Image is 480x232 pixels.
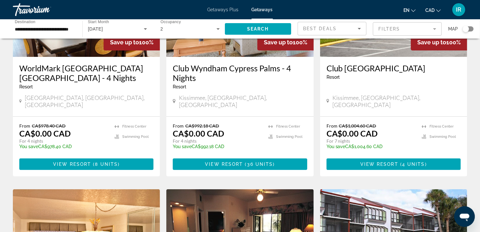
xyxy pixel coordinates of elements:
a: Travorium [13,1,77,18]
span: Destination [15,20,35,24]
a: Getaways [252,7,273,12]
p: CA$0.00 CAD [327,129,378,138]
span: You save [173,144,192,149]
span: 4 units [402,162,425,167]
button: View Resort(36 units) [173,158,307,170]
p: CA$992.18 CAD [173,144,262,149]
span: Save up to [110,39,139,46]
span: [DATE] [88,26,103,31]
span: 8 units [95,162,118,167]
span: CA$992.18 CAD [185,123,219,129]
span: IR [456,6,462,13]
span: ( ) [91,162,120,167]
div: 100% [257,34,314,50]
span: en [403,8,410,13]
p: For 4 nights [19,138,108,144]
span: View Resort [53,162,91,167]
button: View Resort(8 units) [19,158,153,170]
iframe: Button to launch messaging window [454,206,475,227]
button: User Menu [450,3,467,16]
span: Swimming Pool [276,135,302,139]
div: 100% [104,34,160,50]
mat-select: Sort by [303,25,361,32]
span: 36 units [247,162,273,167]
p: CA$978.40 CAD [19,144,108,149]
span: Save up to [264,39,293,46]
span: You save [19,144,38,149]
button: Filter [373,22,442,36]
span: Fitness Center [122,124,146,129]
span: CA$1,004.60 CAD [339,123,376,129]
span: Occupancy [161,20,181,24]
span: CAD [425,8,435,13]
span: ( ) [398,162,427,167]
span: View Resort [205,162,243,167]
span: Swimming Pool [122,135,149,139]
a: Club [GEOGRAPHIC_DATA] [327,63,461,73]
span: Kissimmee, [GEOGRAPHIC_DATA], [GEOGRAPHIC_DATA] [332,94,461,108]
button: Change language [403,5,416,15]
p: For 4 nights [173,138,262,144]
span: Resort [327,75,340,80]
a: Club Wyndham Cypress Palms - 4 Nights [173,63,307,83]
span: Resort [19,84,33,89]
span: Save up to [417,39,446,46]
a: WorldMark [GEOGRAPHIC_DATA] [GEOGRAPHIC_DATA] - 4 Nights [19,63,153,83]
span: View Resort [360,162,398,167]
div: 100% [411,34,467,50]
span: Best Deals [303,26,337,31]
span: Fitness Center [429,124,454,129]
span: [GEOGRAPHIC_DATA], [GEOGRAPHIC_DATA], [GEOGRAPHIC_DATA] [25,94,153,108]
span: From [173,123,184,129]
button: View Resort(4 units) [327,158,461,170]
a: Getaways Plus [208,7,239,12]
p: CA$0.00 CAD [173,129,224,138]
span: Swimming Pool [429,135,456,139]
button: Change currency [425,5,441,15]
span: From [327,123,337,129]
p: CA$0.00 CAD [19,129,71,138]
span: From [19,123,30,129]
span: 2 [161,26,163,31]
span: Search [247,26,269,31]
span: Start Month [88,20,109,24]
span: Kissimmee, [GEOGRAPHIC_DATA], [GEOGRAPHIC_DATA] [179,94,307,108]
span: CA$978.40 CAD [32,123,66,129]
span: Map [448,24,458,33]
p: CA$1,004.60 CAD [327,144,415,149]
span: ( ) [243,162,275,167]
button: Search [225,23,291,35]
p: For 7 nights [327,138,415,144]
span: You save [327,144,346,149]
span: Fitness Center [276,124,300,129]
span: Resort [173,84,186,89]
